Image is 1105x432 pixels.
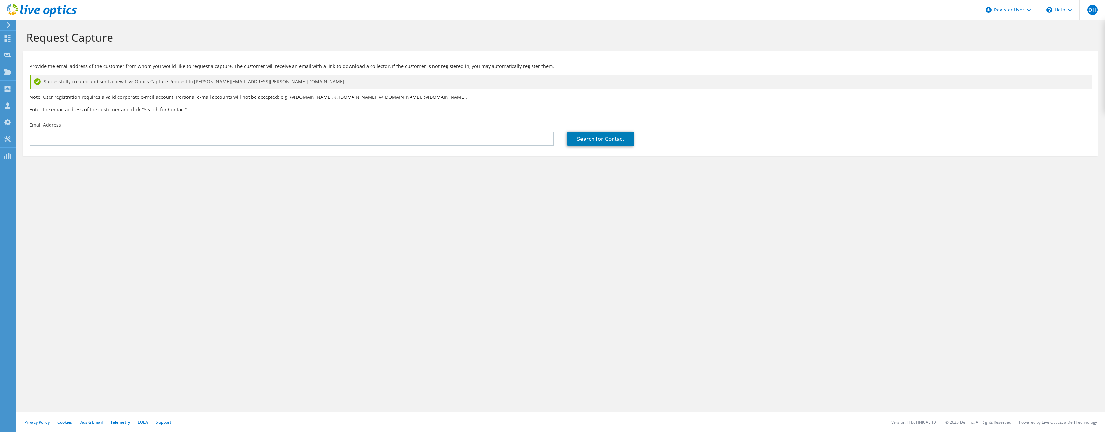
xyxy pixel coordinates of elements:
a: Support [156,420,171,425]
label: Email Address [30,122,61,128]
a: Privacy Policy [24,420,50,425]
a: EULA [138,420,148,425]
h3: Enter the email address of the customer and click “Search for Contact”. [30,106,1092,113]
h1: Request Capture [26,31,1092,44]
svg: \n [1046,7,1052,13]
li: Powered by Live Optics, a Dell Technology [1019,420,1097,425]
p: Note: User registration requires a valid corporate e-mail account. Personal e-mail accounts will ... [30,94,1092,101]
a: Search for Contact [567,132,634,146]
span: DH [1087,5,1098,15]
span: Successfully created and sent a new Live Optics Capture Request to [PERSON_NAME][EMAIL_ADDRESS][P... [44,78,344,85]
a: Ads & Email [80,420,103,425]
li: © 2025 Dell Inc. All Rights Reserved [945,420,1011,425]
p: Provide the email address of the customer from whom you would like to request a capture. The cust... [30,63,1092,70]
li: Version: [TECHNICAL_ID] [891,420,937,425]
a: Telemetry [110,420,130,425]
a: Cookies [57,420,72,425]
